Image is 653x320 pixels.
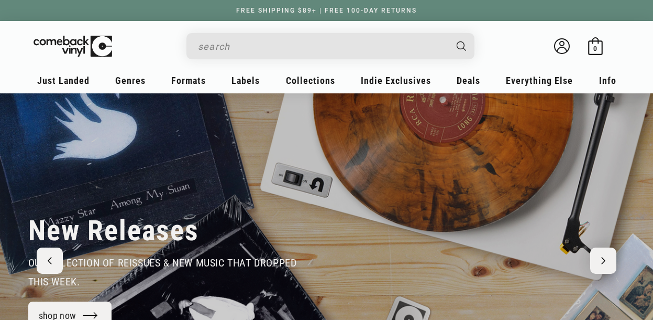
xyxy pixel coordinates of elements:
span: Info [599,75,616,86]
div: Search [186,33,474,59]
span: Genres [115,75,146,86]
input: search [198,36,446,57]
span: Deals [457,75,480,86]
span: 0 [593,45,597,52]
a: FREE SHIPPING $89+ | FREE 100-DAY RETURNS [226,7,427,14]
span: our selection of reissues & new music that dropped this week. [28,257,297,288]
span: Labels [231,75,260,86]
span: Indie Exclusives [361,75,431,86]
span: Collections [286,75,335,86]
span: Formats [171,75,206,86]
span: Just Landed [37,75,90,86]
span: Everything Else [506,75,573,86]
button: Search [447,33,475,59]
h2: New Releases [28,214,199,248]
